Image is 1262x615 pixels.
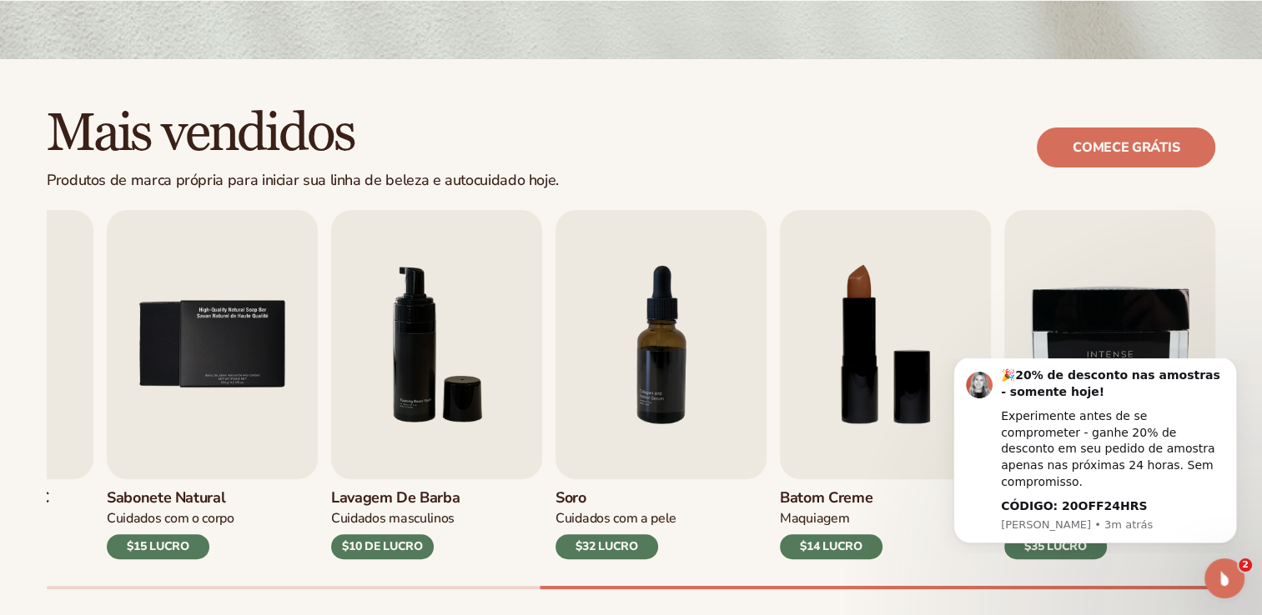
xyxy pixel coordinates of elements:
div: Produtos de marca própria para iniciar sua linha de beleza e autocuidado hoje. [47,172,559,190]
a: 8 / 9 [780,210,991,559]
iframe: Intercom notifications message [928,358,1262,553]
div: 🎉 [73,9,296,42]
a: 7 / 9 [556,210,767,559]
div: $32 LUCRO [556,534,658,559]
div: $15 LUCRO [107,534,209,559]
div: Cuidados masculinos [331,510,460,527]
b: 20% de desconto nas amostras - somente hoje! [73,10,292,40]
b: CÓDIGO: 20OFF24HRS [73,141,219,154]
h3: Lavagem de barba [331,489,460,507]
iframe: Intercom live chat [1204,558,1244,598]
div: $10 DE LUCRO [331,534,434,559]
h3: Sabonete Natural [107,489,234,507]
a: 6 / 9 [331,210,542,559]
h3: Soro [556,489,676,507]
a: 9 / 9 [1004,210,1215,559]
div: Conteúdo da mensagem [73,9,296,157]
a: Comece grátis [1037,127,1215,167]
div: Maquiagem [780,510,882,527]
img: Imagem de perfil de Lee [38,13,64,40]
h3: Batom Creme [780,489,882,507]
div: Cuidados com a pele [556,510,676,527]
div: Cuidados com o corpo [107,510,234,527]
p: Mensagem de Lee, enviada há 3 meses [73,159,296,174]
span: 2 [1239,558,1252,572]
div: Experimente antes de se comprometer - ganhe 20% de desconto em seu pedido de amostra apenas nas p... [73,50,296,132]
a: 5 / 9 [107,210,318,559]
h2: Mais vendidos [47,106,559,162]
div: $14 LUCRO [780,534,882,559]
